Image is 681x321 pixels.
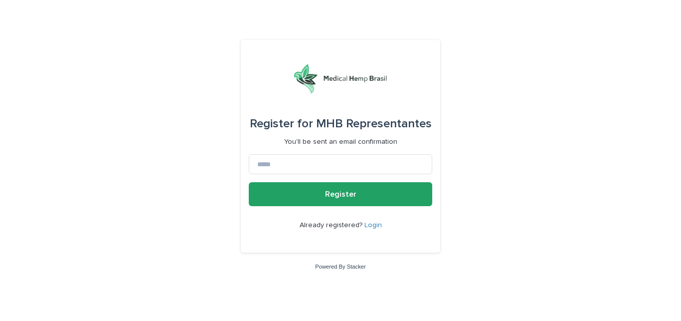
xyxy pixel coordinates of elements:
div: MHB Representantes [250,110,432,138]
span: Register [325,190,356,198]
p: You'll be sent an email confirmation [284,138,397,146]
span: Already registered? [300,222,364,229]
a: Powered By Stacker [315,264,365,270]
span: Register for [250,118,313,130]
a: Login [364,222,382,229]
img: 4UqDjhnrSSm1yqNhTQ7x [294,64,387,94]
button: Register [249,182,432,206]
